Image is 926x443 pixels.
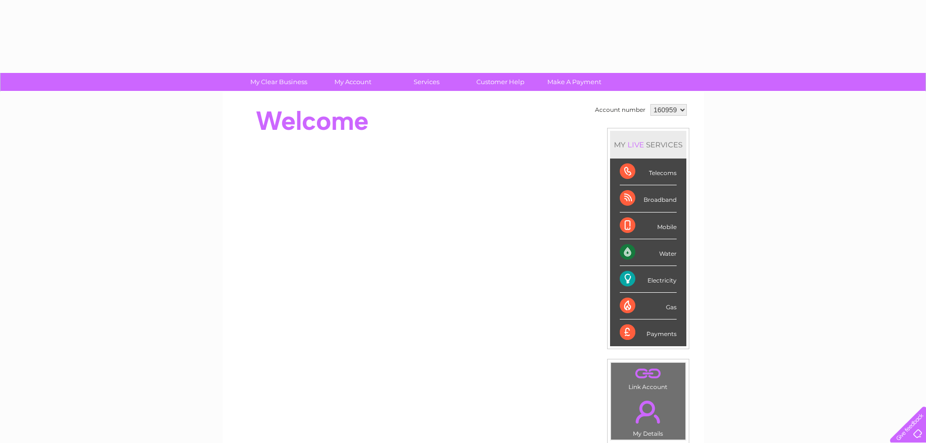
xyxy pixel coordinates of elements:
[626,140,646,149] div: LIVE
[610,131,686,159] div: MY SERVICES
[613,365,683,382] a: .
[611,392,686,440] td: My Details
[593,102,648,118] td: Account number
[239,73,319,91] a: My Clear Business
[620,293,677,319] div: Gas
[611,362,686,393] td: Link Account
[620,319,677,346] div: Payments
[613,395,683,429] a: .
[534,73,614,91] a: Make A Payment
[386,73,467,91] a: Services
[313,73,393,91] a: My Account
[620,239,677,266] div: Water
[620,266,677,293] div: Electricity
[620,185,677,212] div: Broadband
[460,73,541,91] a: Customer Help
[620,159,677,185] div: Telecoms
[620,213,677,239] div: Mobile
